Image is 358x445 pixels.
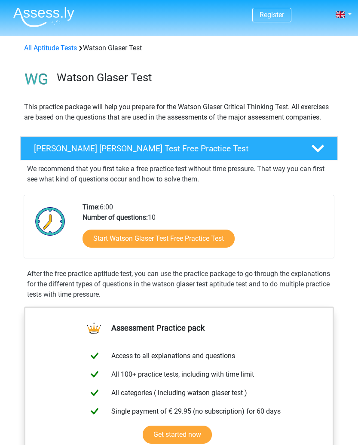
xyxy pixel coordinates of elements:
div: 6:00 10 [76,202,334,258]
a: Start Watson Glaser Test Free Practice Test [83,230,235,248]
h3: Watson Glaser Test [57,71,331,84]
a: All Aptitude Tests [24,44,77,52]
img: watson glaser test [21,64,52,95]
b: Number of questions: [83,213,148,221]
a: Get started now [143,426,212,444]
div: After the free practice aptitude test, you can use the practice package to go through the explana... [24,269,334,300]
p: We recommend that you first take a free practice test without time pressure. That way you can fir... [27,164,331,184]
h4: [PERSON_NAME] [PERSON_NAME] Test Free Practice Test [34,144,299,153]
a: [PERSON_NAME] [PERSON_NAME] Test Free Practice Test [17,136,341,160]
a: Register [260,11,284,19]
img: Clock [31,202,70,240]
b: Time: [83,203,100,211]
img: Assessly [13,7,74,27]
p: This practice package will help you prepare for the Watson Glaser Critical Thinking Test. All exe... [24,102,334,123]
div: Watson Glaser Test [21,43,337,53]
